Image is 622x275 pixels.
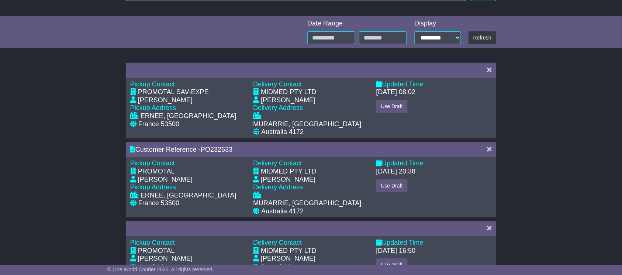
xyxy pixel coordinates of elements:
span: Delivery Contact [253,239,302,246]
div: [PERSON_NAME] [261,96,315,104]
div: [PERSON_NAME] [138,255,193,263]
span: PO232633 [201,146,232,153]
span: © One World Courier 2025. All rights reserved. [107,267,214,272]
div: [PERSON_NAME] [261,176,315,184]
span: Delivery Contact [253,80,302,88]
div: France 53500 [138,120,179,128]
div: [DATE] 08:02 [376,88,416,96]
div: Australia 4172 [261,128,304,136]
div: PROMOTAL SAV-EXPE [138,88,209,96]
button: Refresh [469,31,496,44]
span: Delivery Contact [253,159,302,167]
div: Customer Reference - [130,146,480,154]
div: MIDMED PTY LTD [261,88,316,96]
div: [PERSON_NAME] [138,96,193,104]
span: Pickup Contact [130,80,175,88]
span: Delivery Address [253,183,303,191]
span: Pickup Address [130,183,176,191]
div: MURARRIE, [GEOGRAPHIC_DATA] [253,199,361,207]
div: MIDMED PTY LTD [261,168,316,176]
button: Use Draft [376,100,408,113]
div: Date Range [307,20,407,28]
span: Pickup Address [130,263,176,270]
div: PROMOTAL [138,247,175,255]
span: Pickup Address [130,104,176,111]
button: Use Draft [376,179,408,192]
div: MIDMED PTY LTD [261,247,316,255]
div: Updated Time [376,159,492,168]
span: Pickup Contact [130,159,175,167]
div: Australia 4172 [261,207,304,216]
div: MURARRIE, [GEOGRAPHIC_DATA] [253,120,361,128]
span: Pickup Contact [130,239,175,246]
div: France 53500 [138,199,179,207]
div: [DATE] 16:50 [376,247,416,255]
div: ERNEE, [GEOGRAPHIC_DATA] [141,192,236,200]
div: ERNEE, [GEOGRAPHIC_DATA] [141,112,236,120]
button: Use Draft [376,258,408,271]
div: Display [414,20,461,28]
div: [PERSON_NAME] [138,176,193,184]
span: Delivery Address [253,104,303,111]
div: Updated Time [376,80,492,89]
span: Delivery Address [253,263,303,270]
div: Updated Time [376,239,492,247]
div: PROMOTAL [138,168,175,176]
div: [DATE] 20:38 [376,168,416,176]
div: [PERSON_NAME] [261,255,315,263]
